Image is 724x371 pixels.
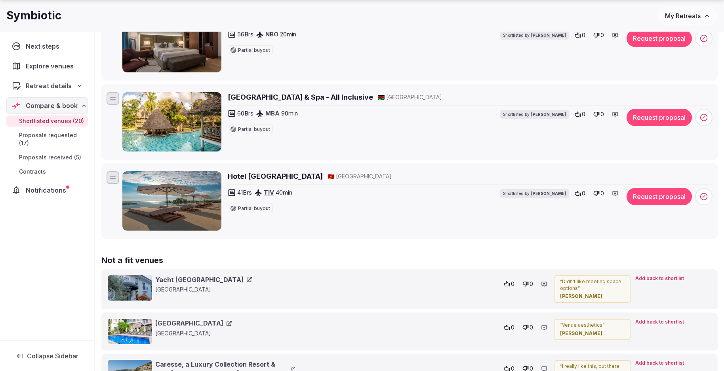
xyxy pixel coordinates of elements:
span: Add back to shortlist [635,319,684,326]
span: [PERSON_NAME] [531,32,566,38]
p: “ Venue aesthetics ” [560,322,625,329]
img: Yacht Bohème Hotel cover photo [108,275,152,301]
span: 🇰🇪 [378,94,385,100]
span: Collapse Sidebar [27,352,78,360]
span: 0 [530,280,533,288]
span: 0 [582,31,585,39]
button: Request proposal [627,109,692,126]
a: Shortlisted venues (20) [6,115,88,127]
p: [GEOGRAPHIC_DATA] [155,286,295,293]
span: Explore venues [26,61,77,71]
a: Next steps [6,38,88,55]
button: 🇲🇪 [328,172,334,180]
span: 20 min [280,30,296,38]
a: Yacht [GEOGRAPHIC_DATA] [155,275,252,284]
span: Add back to shortlist [635,360,684,367]
a: Contracts [6,166,88,177]
button: 0 [520,278,535,290]
a: [GEOGRAPHIC_DATA] [155,319,232,327]
button: 0 [591,109,606,120]
p: “ Didn't like meeting space options ” [560,278,625,292]
span: Notifications [26,185,69,195]
span: 0 [600,31,604,39]
a: Proposals requested (17) [6,130,88,149]
button: 0 [572,109,588,120]
span: 0 [511,324,514,331]
h1: Symbiotic [6,8,61,23]
span: Add back to shortlist [635,275,684,282]
span: Partial buyout [238,48,270,53]
button: 0 [591,188,606,199]
a: MBA [265,110,280,117]
button: 0 [501,322,517,333]
a: [GEOGRAPHIC_DATA] & Spa - All Inclusive [228,92,373,102]
div: Shortlisted by [500,31,569,40]
div: Shortlisted by [500,189,569,198]
span: [GEOGRAPHIC_DATA] [336,172,392,180]
p: [GEOGRAPHIC_DATA] [155,329,295,337]
span: 0 [530,324,533,331]
span: 0 [582,110,585,118]
span: Retreat details [26,81,72,91]
span: 40 min [276,188,292,197]
span: Proposals received (5) [19,153,81,161]
span: 0 [600,189,604,197]
cite: [PERSON_NAME] [560,293,625,300]
button: 0 [572,30,588,41]
span: 0 [600,110,604,118]
span: 41 Brs [237,188,252,197]
button: 0 [520,322,535,333]
a: Proposals received (5) [6,152,88,163]
span: Compare & book [26,101,78,110]
a: TIV [264,189,274,196]
button: Request proposal [627,188,692,205]
a: NBO [265,30,278,38]
img: Okash City Boutique Hotel [122,13,221,72]
span: Next steps [26,42,63,51]
span: [PERSON_NAME] [531,112,566,117]
span: My Retreats [665,12,701,20]
a: Notifications [6,182,88,199]
span: 56 Brs [237,30,253,38]
button: Collapse Sidebar [6,347,88,365]
span: 🇲🇪 [328,173,334,180]
span: 90 min [281,109,298,117]
a: Hotel [GEOGRAPHIC_DATA] [228,171,323,181]
span: 0 [582,189,585,197]
div: Shortlisted by [500,110,569,119]
button: My Retreats [657,6,718,26]
button: 0 [591,30,606,41]
span: Shortlisted venues (20) [19,117,84,125]
img: Hotel Vivid Blue Serenity Resort [122,171,221,231]
span: Partial buyout [238,127,270,132]
img: Neptune Palm Beach Boutique Resort & Spa - All Inclusive [122,92,221,151]
span: 0 [511,280,514,288]
span: [PERSON_NAME] [531,191,566,196]
span: Partial buyout [238,206,270,211]
span: 60 Brs [237,109,253,117]
span: Contracts [19,168,46,176]
img: Tuvana Hotel cover photo [108,319,152,344]
button: 0 [572,188,588,199]
h2: Not a fit venues [101,255,718,266]
span: Proposals requested (17) [19,131,85,147]
cite: [PERSON_NAME] [560,330,625,337]
button: Request proposal [627,30,692,47]
a: Explore venues [6,58,88,74]
button: 🇰🇪 [378,93,385,101]
span: [GEOGRAPHIC_DATA] [386,93,442,101]
button: 0 [501,278,517,290]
